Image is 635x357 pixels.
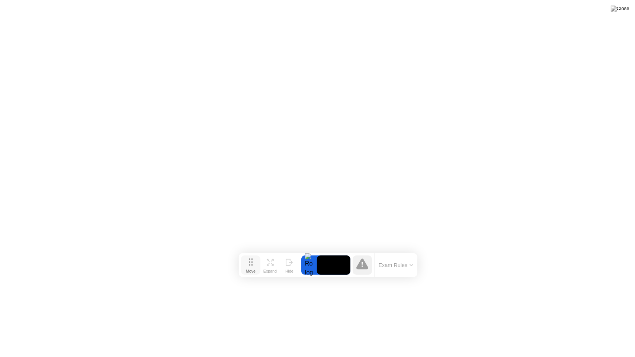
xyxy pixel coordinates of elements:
button: Move [241,255,260,275]
div: Move [246,269,256,273]
div: Expand [263,269,277,273]
button: Hide [280,255,299,275]
button: Exam Rules [376,262,416,268]
button: Expand [260,255,280,275]
div: Hide [285,269,294,273]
